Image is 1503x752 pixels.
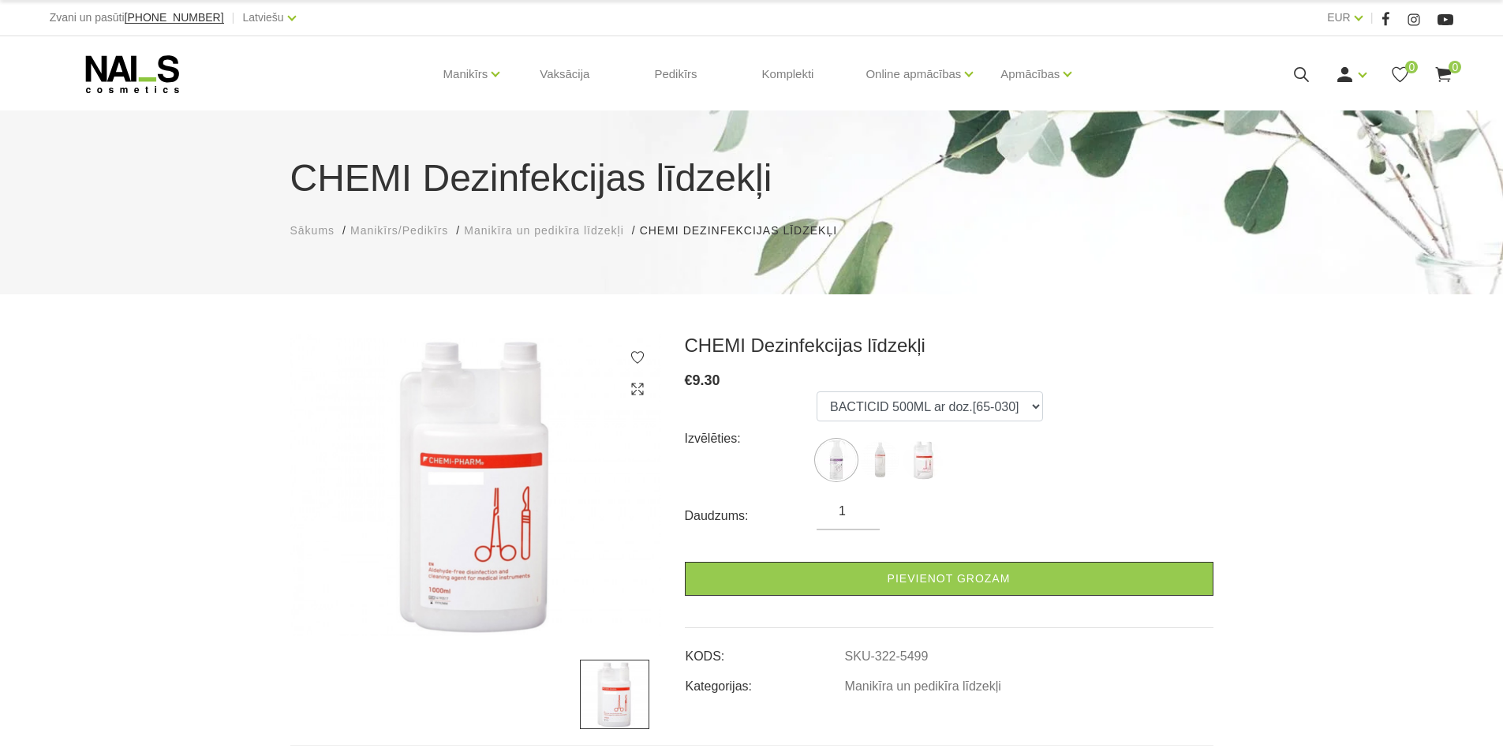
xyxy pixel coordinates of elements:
a: Sākums [290,223,335,239]
a: SKU-322-5499 [845,649,929,664]
span: | [1370,8,1374,28]
h1: CHEMI Dezinfekcijas līdzekļi [290,150,1213,207]
a: EUR [1327,8,1351,27]
span: Manikīrs/Pedikīrs [350,224,448,237]
a: Pedikīrs [641,36,709,112]
img: ... [817,440,856,480]
div: Daudzums: [685,503,817,529]
div: Zvani un pasūti [50,8,224,28]
a: Manikīra un pedikīra līdzekļi [464,223,624,239]
div: Izvēlēties: [685,426,817,451]
img: ... [290,334,661,636]
span: [PHONE_NUMBER] [125,11,224,24]
a: Latviešu [243,8,284,27]
td: KODS: [685,636,844,666]
img: ... [860,440,899,480]
h3: CHEMI Dezinfekcijas līdzekļi [685,334,1213,357]
li: CHEMI Dezinfekcijas līdzekļi [640,223,853,239]
a: [PHONE_NUMBER] [125,12,224,24]
a: 0 [1390,65,1410,84]
td: Kategorijas: [685,666,844,696]
a: Online apmācības [866,43,961,106]
span: Sākums [290,224,335,237]
img: ... [903,440,943,480]
a: Pievienot grozam [685,562,1213,596]
span: 0 [1405,61,1418,73]
img: ... [580,660,649,729]
a: Apmācības [1000,43,1060,106]
a: Manikīrs [443,43,488,106]
a: 0 [1434,65,1453,84]
span: 0 [1449,61,1461,73]
span: € [685,372,693,388]
a: Komplekti [750,36,827,112]
span: | [232,8,235,28]
span: Manikīra un pedikīra līdzekļi [464,224,624,237]
span: 9.30 [693,372,720,388]
a: Manikīrs/Pedikīrs [350,223,448,239]
a: Vaksācija [527,36,602,112]
a: Manikīra un pedikīra līdzekļi [845,679,1001,694]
